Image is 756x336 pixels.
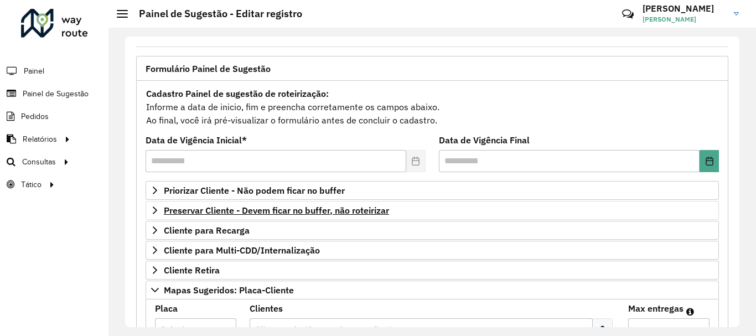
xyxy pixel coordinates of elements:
[128,8,302,20] h2: Painel de Sugestão - Editar registro
[164,186,345,195] span: Priorizar Cliente - Não podem ficar no buffer
[164,266,220,275] span: Cliente Retira
[164,206,389,215] span: Preservar Cliente - Devem ficar no buffer, não roteirizar
[146,201,719,220] a: Preservar Cliente - Devem ficar no buffer, não roteirizar
[146,261,719,280] a: Cliente Retira
[146,241,719,260] a: Cliente para Multi-CDD/Internalização
[686,307,694,316] em: Máximo de clientes que serão colocados na mesma rota com os clientes informados
[146,88,329,99] strong: Cadastro Painel de sugestão de roteirização:
[22,156,56,168] span: Consultas
[146,181,719,200] a: Priorizar Cliente - Não podem ficar no buffer
[146,133,247,147] label: Data de Vigência Inicial
[643,3,726,14] h3: [PERSON_NAME]
[146,86,719,127] div: Informe a data de inicio, fim e preencha corretamente os campos abaixo. Ao final, você irá pré-vi...
[164,226,250,235] span: Cliente para Recarga
[21,179,42,190] span: Tático
[24,65,44,77] span: Painel
[164,286,294,294] span: Mapas Sugeridos: Placa-Cliente
[628,302,683,315] label: Max entregas
[250,302,283,315] label: Clientes
[23,88,89,100] span: Painel de Sugestão
[21,111,49,122] span: Pedidos
[146,64,271,73] span: Formulário Painel de Sugestão
[146,221,719,240] a: Cliente para Recarga
[23,133,57,145] span: Relatórios
[146,281,719,299] a: Mapas Sugeridos: Placa-Cliente
[700,150,719,172] button: Choose Date
[155,302,178,315] label: Placa
[164,246,320,255] span: Cliente para Multi-CDD/Internalização
[643,14,726,24] span: [PERSON_NAME]
[439,133,530,147] label: Data de Vigência Final
[616,2,640,26] a: Contato Rápido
